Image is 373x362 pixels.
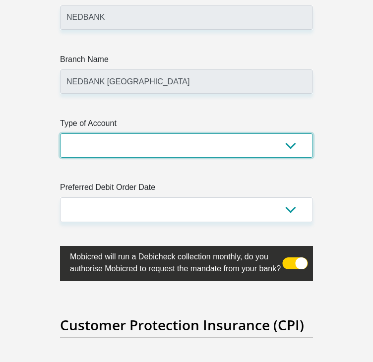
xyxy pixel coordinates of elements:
input: Branch Name [60,69,313,94]
label: Preferred Debit Order Date [60,181,313,197]
h2: Customer Protection Insurance (CPI) [60,317,313,334]
label: Type of Account [60,118,313,133]
label: Mobicred will run a Debicheck collection monthly, do you authorise Mobicred to request the mandat... [60,246,288,277]
label: Branch Name [60,54,313,69]
input: Name of Bank [60,5,313,30]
